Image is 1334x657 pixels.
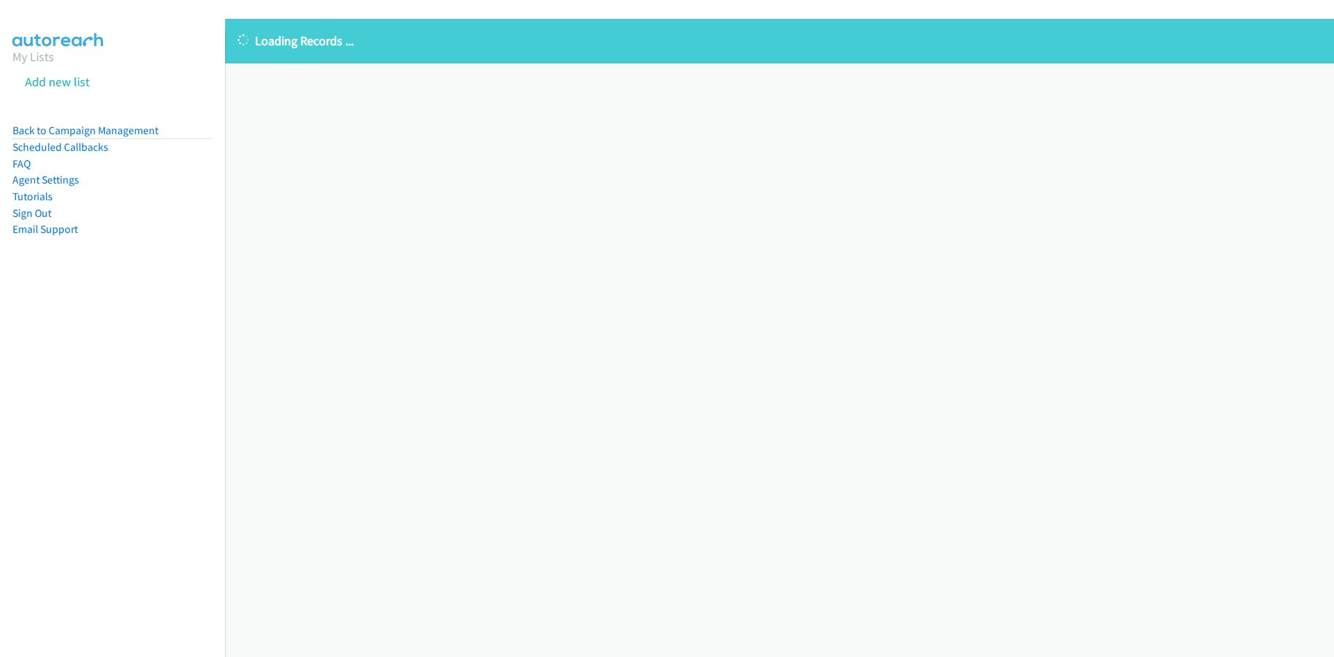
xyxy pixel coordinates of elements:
a: Back to Campaign Management [13,124,158,137]
a: My Lists [13,49,54,65]
p: Loading Records ... [238,31,1321,50]
a: FAQ [13,157,31,170]
a: Email Support [13,222,78,236]
a: Scheduled Callbacks [13,140,108,154]
a: Sign Out [13,206,51,220]
a: Add new list [25,74,90,90]
a: Tutorials [13,190,53,203]
a: Agent Settings [13,173,79,186]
